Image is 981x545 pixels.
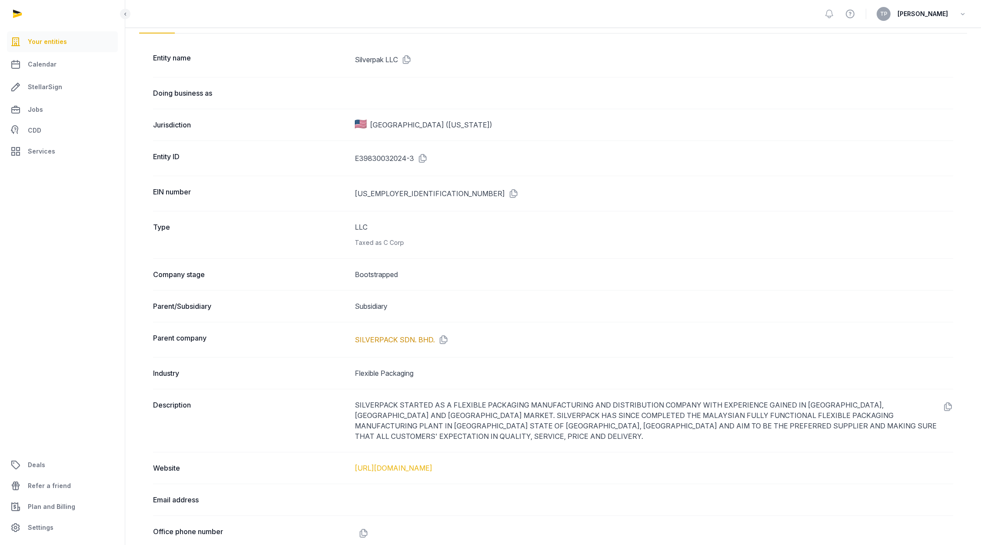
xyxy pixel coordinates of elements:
[355,151,953,165] dd: E39830032024-3
[7,141,118,162] a: Services
[355,334,435,345] a: SILVERPACK SDN. BHD.
[28,37,67,47] span: Your entities
[938,503,981,545] iframe: Chat Widget
[7,31,118,52] a: Your entities
[153,88,348,98] dt: Doing business as
[153,463,348,473] dt: Website
[355,464,432,472] a: [URL][DOMAIN_NAME]
[28,125,41,136] span: CDD
[7,99,118,120] a: Jobs
[153,526,348,540] dt: Office phone number
[28,522,53,533] span: Settings
[153,53,348,67] dt: Entity name
[153,333,348,347] dt: Parent company
[355,53,953,67] dd: Silverpak LLC
[28,502,75,512] span: Plan and Billing
[355,237,953,248] div: Taxed as C Corp
[28,146,55,157] span: Services
[28,104,43,115] span: Jobs
[153,120,348,130] dt: Jurisdiction
[7,455,118,475] a: Deals
[153,400,348,441] dt: Description
[153,187,348,201] dt: EIN number
[153,222,348,248] dt: Type
[28,82,62,92] span: StellarSign
[898,9,948,19] span: [PERSON_NAME]
[370,120,492,130] span: [GEOGRAPHIC_DATA] ([US_STATE])
[153,495,348,505] dt: Email address
[355,269,953,280] dd: Bootstrapped
[7,517,118,538] a: Settings
[153,368,348,378] dt: Industry
[7,122,118,139] a: CDD
[28,59,57,70] span: Calendar
[877,7,891,21] button: TP
[153,151,348,165] dt: Entity ID
[355,187,953,201] dd: [US_EMPLOYER_IDENTIFICATION_NUMBER]
[153,301,348,311] dt: Parent/Subsidiary
[355,368,953,378] dd: Flexible Packaging
[7,475,118,496] a: Refer a friend
[880,11,888,17] span: TP
[355,222,953,248] dd: LLC
[7,496,118,517] a: Plan and Billing
[28,481,71,491] span: Refer a friend
[355,400,953,441] dd: SILVERPACK STARTED AS A FLEXIBLE PACKAGING MANUFACTURING AND DISTRIBUTION COMPANY WITH EXPERIENCE...
[153,269,348,280] dt: Company stage
[28,460,45,470] span: Deals
[7,54,118,75] a: Calendar
[355,301,953,311] dd: Subsidiary
[7,77,118,97] a: StellarSign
